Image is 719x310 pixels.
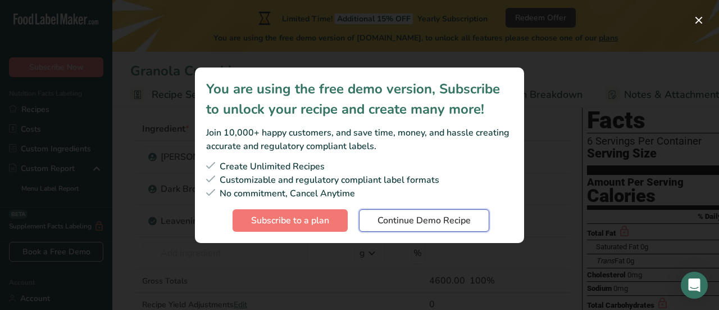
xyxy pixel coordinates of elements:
span: Subscribe to a plan [251,214,329,227]
div: Join 10,000+ happy customers, and save time, money, and hassle creating accurate and regulatory c... [206,126,513,153]
button: Subscribe to a plan [233,209,348,232]
div: Open Intercom Messenger [681,272,708,299]
div: Customizable and regulatory compliant label formats [206,173,513,187]
button: Continue Demo Recipe [359,209,489,232]
div: You are using the free demo version, Subscribe to unlock your recipe and create many more! [206,79,513,119]
div: Create Unlimited Recipes [206,160,513,173]
div: No commitment, Cancel Anytime [206,187,513,200]
span: Continue Demo Recipe [377,214,471,227]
